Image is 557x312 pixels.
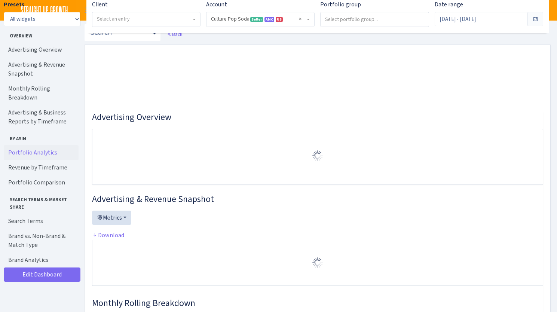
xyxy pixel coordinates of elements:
a: Advertising & Revenue Snapshot [4,57,79,81]
a: Advertising & Business Reports by Timeframe [4,105,79,129]
h3: Widget #2 [92,194,543,205]
a: A [531,4,544,17]
span: Remove all items [299,15,302,23]
span: US [276,17,283,22]
a: Portfolio Analytics [4,145,79,160]
input: Select portfolio group... [321,12,429,26]
a: Brand Analytics [4,253,79,267]
a: Monthly Rolling Breakdown [4,81,79,105]
span: Amazon Marketing Cloud [264,17,274,22]
a: Revenue by Timeframe [4,160,79,175]
h3: Widget #38 [92,298,543,309]
img: Andrew [531,4,544,17]
span: Search Terms & Market Share [4,193,78,210]
a: Portfolio Comparison [4,175,79,190]
button: Metrics [92,211,131,225]
a: Edit Dashboard [4,267,80,282]
span: Seller [250,17,263,22]
h3: Widget #1 [92,112,543,123]
a: Brand vs. Non-Brand & Match Type [4,229,79,253]
img: Preloader [312,150,324,162]
a: Search Terms [4,214,79,229]
span: Culture Pop Soda <span class="badge badge-success">Seller</span><span class="badge badge-primary"... [211,15,305,23]
span: Select an entry [97,15,130,22]
span: By ASIN [4,132,78,142]
a: Download [92,231,124,239]
img: Preloader [312,257,324,269]
span: Culture Pop Soda <span class="badge badge-success">Seller</span><span class="badge badge-primary"... [206,12,314,27]
a: Back [167,31,182,37]
span: Overview [4,29,78,39]
a: Advertising Overview [4,42,79,57]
